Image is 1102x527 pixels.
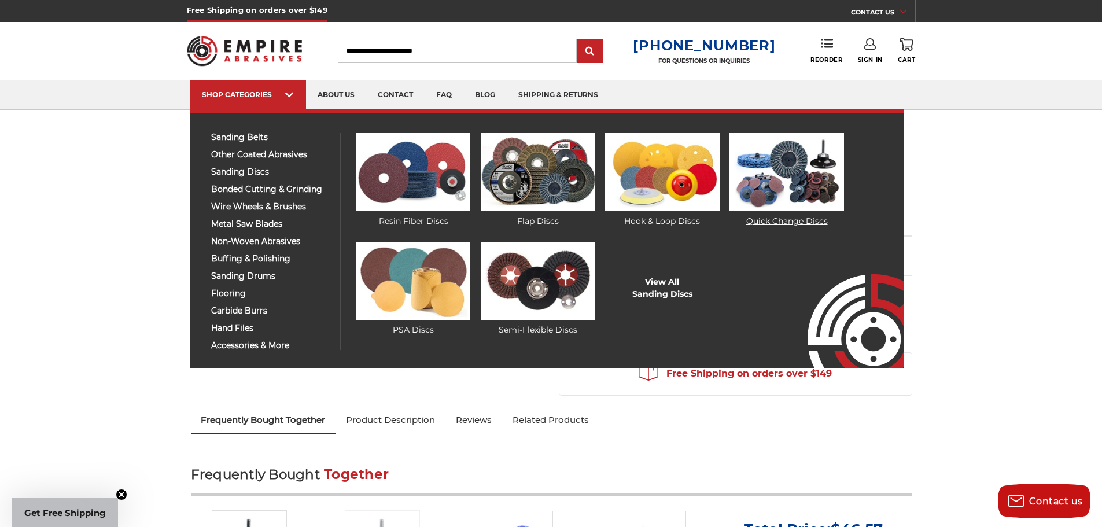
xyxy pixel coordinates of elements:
[639,362,832,385] span: Free Shipping on orders over $149
[202,90,294,99] div: SHOP CATEGORIES
[211,185,331,194] span: bonded cutting & grinding
[729,133,843,211] img: Quick Change Discs
[211,150,331,159] span: other coated abrasives
[605,133,719,211] img: Hook & Loop Discs
[445,407,502,433] a: Reviews
[633,57,775,65] p: FOR QUESTIONS OR INQUIRIES
[481,242,595,336] a: Semi-Flexible Discs
[502,407,599,433] a: Related Products
[336,407,445,433] a: Product Description
[191,407,336,433] a: Frequently Bought Together
[211,289,331,298] span: flooring
[366,80,425,110] a: contact
[24,507,106,518] span: Get Free Shipping
[1029,496,1083,507] span: Contact us
[211,237,331,246] span: non-woven abrasives
[998,484,1090,518] button: Contact us
[898,56,915,64] span: Cart
[356,133,470,211] img: Resin Fiber Discs
[858,56,883,64] span: Sign In
[507,80,610,110] a: shipping & returns
[481,133,595,227] a: Flap Discs
[463,80,507,110] a: blog
[425,80,463,110] a: faq
[356,242,470,320] img: PSA Discs
[324,466,389,482] span: Together
[605,133,719,227] a: Hook & Loop Discs
[211,272,331,281] span: sanding drums
[578,40,602,63] input: Submit
[356,133,470,227] a: Resin Fiber Discs
[898,38,915,64] a: Cart
[481,242,595,320] img: Semi-Flexible Discs
[211,133,331,142] span: sanding belts
[810,38,842,63] a: Reorder
[633,37,775,54] a: [PHONE_NUMBER]
[116,489,127,500] button: Close teaser
[211,202,331,211] span: wire wheels & brushes
[211,168,331,176] span: sanding discs
[481,133,595,211] img: Flap Discs
[211,220,331,229] span: metal saw blades
[356,242,470,336] a: PSA Discs
[12,498,118,527] div: Get Free ShippingClose teaser
[306,80,366,110] a: about us
[787,240,904,368] img: Empire Abrasives Logo Image
[211,307,331,315] span: carbide burrs
[810,56,842,64] span: Reorder
[851,6,915,22] a: CONTACT US
[211,341,331,350] span: accessories & more
[211,255,331,263] span: buffing & polishing
[211,324,331,333] span: hand files
[632,276,692,300] a: View AllSanding Discs
[729,133,843,227] a: Quick Change Discs
[187,28,303,73] img: Empire Abrasives
[191,466,320,482] span: Frequently Bought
